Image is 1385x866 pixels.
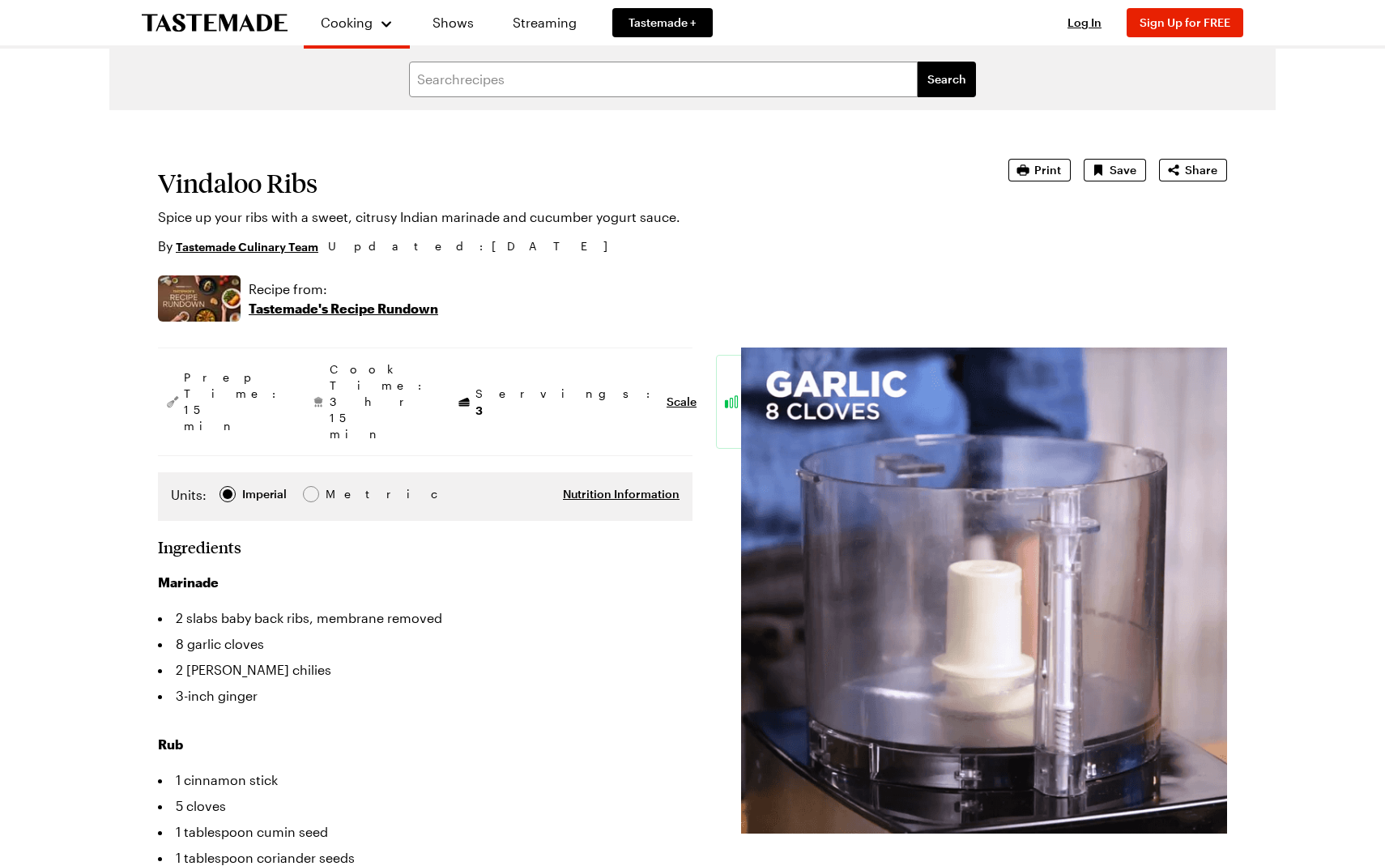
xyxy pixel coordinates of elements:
[158,657,692,683] li: 2 [PERSON_NAME] chilies
[158,605,692,631] li: 2 slabs baby back ribs, membrane removed
[326,485,361,503] span: Metric
[1140,15,1230,29] span: Sign Up for FREE
[171,485,207,505] label: Units:
[927,71,966,87] span: Search
[1127,8,1243,37] button: Sign Up for FREE
[158,793,692,819] li: 5 cloves
[249,299,438,318] p: Tastemade's Recipe Rundown
[242,485,288,503] span: Imperial
[242,485,287,503] div: Imperial
[330,361,430,442] span: Cook Time: 3 hr 15 min
[158,735,692,754] h3: Rub
[667,394,697,410] button: Scale
[320,6,394,39] button: Cooking
[158,169,963,198] h1: Vindaloo Ribs
[158,631,692,657] li: 8 garlic cloves
[629,15,697,31] span: Tastemade +
[1185,162,1217,178] span: Share
[328,237,624,255] span: Updated : [DATE]
[176,237,318,255] a: Tastemade Culinary Team
[249,279,438,318] a: Recipe from:Tastemade's Recipe Rundown
[1052,15,1117,31] button: Log In
[158,573,692,592] h3: Marinade
[158,237,318,256] p: By
[171,485,360,508] div: Imperial Metric
[326,485,360,503] div: Metric
[1084,159,1146,181] button: Save recipe
[1008,159,1071,181] button: Print
[158,767,692,793] li: 1 cinnamon stick
[158,819,692,845] li: 1 tablespoon cumin seed
[1068,15,1102,29] span: Log In
[1034,162,1061,178] span: Print
[918,62,976,97] button: filters
[1110,162,1136,178] span: Save
[158,683,692,709] li: 3-inch ginger
[1159,159,1227,181] button: Share
[475,402,483,417] span: 3
[321,15,373,30] span: Cooking
[158,275,241,322] img: Show where recipe is used
[184,369,284,434] span: Prep Time: 15 min
[142,14,288,32] a: To Tastemade Home Page
[563,486,680,502] button: Nutrition Information
[158,537,241,557] h2: Ingredients
[612,8,713,37] a: Tastemade +
[249,279,438,299] p: Recipe from:
[158,207,963,227] p: Spice up your ribs with a sweet, citrusy Indian marinade and cucumber yogurt sauce.
[475,386,658,419] span: Servings:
